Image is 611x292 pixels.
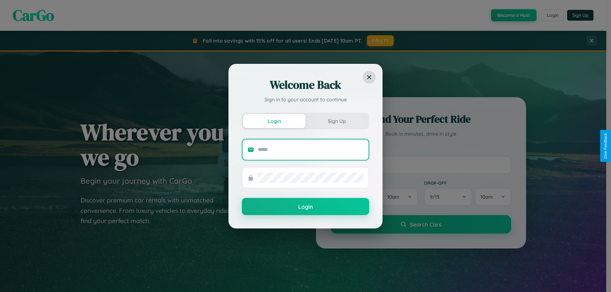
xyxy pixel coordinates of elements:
[242,77,369,92] h2: Welcome Back
[242,198,369,215] button: Login
[242,96,369,103] p: Sign in to your account to continue
[603,133,608,159] div: Give Feedback
[305,114,368,128] button: Sign Up
[243,114,305,128] button: Login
